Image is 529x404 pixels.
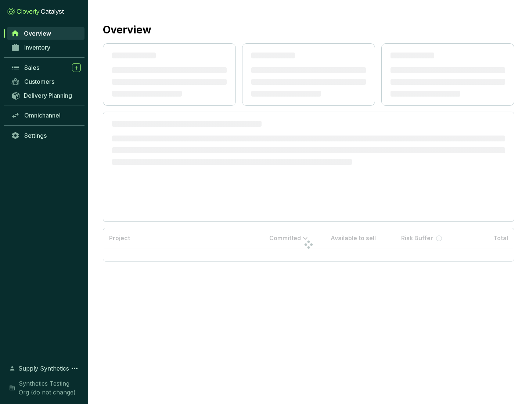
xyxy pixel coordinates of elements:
a: Settings [7,129,84,142]
span: Overview [24,30,51,37]
a: Inventory [7,41,84,54]
a: Overview [7,27,84,40]
a: Delivery Planning [7,89,84,101]
span: Supply Synthetics [18,364,69,373]
h2: Overview [103,22,151,37]
a: Omnichannel [7,109,84,122]
span: Omnichannel [24,112,61,119]
a: Customers [7,75,84,88]
span: Delivery Planning [24,92,72,99]
a: Sales [7,61,84,74]
span: Settings [24,132,47,139]
span: Synthetics Testing Org (do not change) [19,379,81,397]
span: Sales [24,64,39,71]
span: Customers [24,78,54,85]
span: Inventory [24,44,50,51]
